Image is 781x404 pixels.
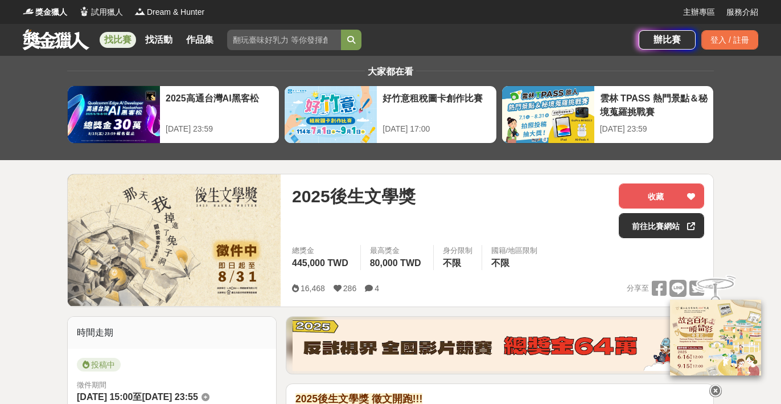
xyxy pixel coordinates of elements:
span: 80,000 TWD [370,258,421,268]
div: 登入 / 註冊 [701,30,758,50]
span: 獎金獵人 [35,6,67,18]
span: 16,468 [301,284,325,293]
img: 968ab78a-c8e5-4181-8f9d-94c24feca916.png [670,300,761,376]
a: 辦比賽 [639,30,696,50]
img: Logo [134,6,146,17]
span: [DATE] 23:55 [142,392,198,402]
div: 2025高通台灣AI黑客松 [166,92,273,117]
a: 好竹意租稅圖卡創作比賽[DATE] 17:00 [284,85,496,144]
span: 不限 [443,258,461,268]
a: Logo獎金獵人 [23,6,67,18]
img: Logo [23,6,34,17]
span: 至 [133,392,142,402]
span: 試用獵人 [91,6,123,18]
span: 不限 [491,258,509,268]
a: 前往比賽網站 [619,213,704,238]
span: 2025後生文學獎 [292,183,416,209]
a: 作品集 [182,32,218,48]
div: [DATE] 23:59 [166,123,273,135]
a: LogoDream & Hunter [134,6,204,18]
span: 最高獎金 [370,245,424,256]
span: 大家都在看 [365,67,416,76]
a: 主辦專區 [683,6,715,18]
div: 國籍/地區限制 [491,245,538,256]
input: 翻玩臺味好乳力 等你發揮創意！ [227,30,341,50]
button: 收藏 [619,183,704,209]
span: 徵件期間 [77,381,106,389]
span: 總獎金 [292,245,351,256]
div: [DATE] 23:59 [600,123,708,135]
div: 身分限制 [443,245,472,256]
img: 760c60fc-bf85-49b1-bfa1-830764fee2cd.png [293,320,707,371]
img: Cover Image [68,174,281,306]
div: 雲林 TPASS 熱門景點＆秘境蒐羅挑戰賽 [600,92,708,117]
a: 雲林 TPASS 熱門景點＆秘境蒐羅挑戰賽[DATE] 23:59 [502,85,714,144]
div: [DATE] 17:00 [383,123,490,135]
div: 好竹意租稅圖卡創作比賽 [383,92,490,117]
span: 445,000 TWD [292,258,348,268]
img: Logo [79,6,90,17]
span: 分享至 [627,280,649,297]
span: 4 [375,284,379,293]
span: 286 [343,284,356,293]
a: 找比賽 [100,32,136,48]
a: Logo試用獵人 [79,6,123,18]
span: [DATE] 15:00 [77,392,133,402]
span: 投稿中 [77,358,121,372]
div: 時間走期 [68,317,276,349]
a: 找活動 [141,32,177,48]
a: 服務介紹 [726,6,758,18]
span: Dream & Hunter [147,6,204,18]
a: 2025高通台灣AI黑客松[DATE] 23:59 [67,85,279,144]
